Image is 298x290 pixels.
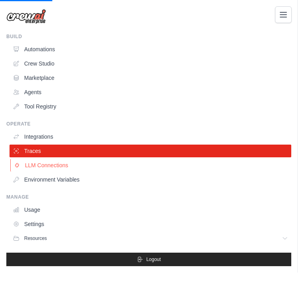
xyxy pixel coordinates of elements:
[10,130,291,143] a: Integrations
[10,218,291,230] a: Settings
[10,57,291,70] a: Crew Studio
[6,121,291,127] div: Operate
[24,235,47,242] span: Resources
[6,253,291,266] button: Logout
[10,43,291,56] a: Automations
[10,100,291,113] a: Tool Registry
[275,6,292,23] button: Toggle navigation
[10,159,292,172] a: LLM Connections
[146,256,161,263] span: Logout
[10,86,291,99] a: Agents
[10,232,291,245] button: Resources
[10,203,291,216] a: Usage
[10,173,291,186] a: Environment Variables
[10,145,291,157] a: Traces
[10,72,291,84] a: Marketplace
[6,194,291,200] div: Manage
[6,33,291,40] div: Build
[6,9,46,24] img: Logo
